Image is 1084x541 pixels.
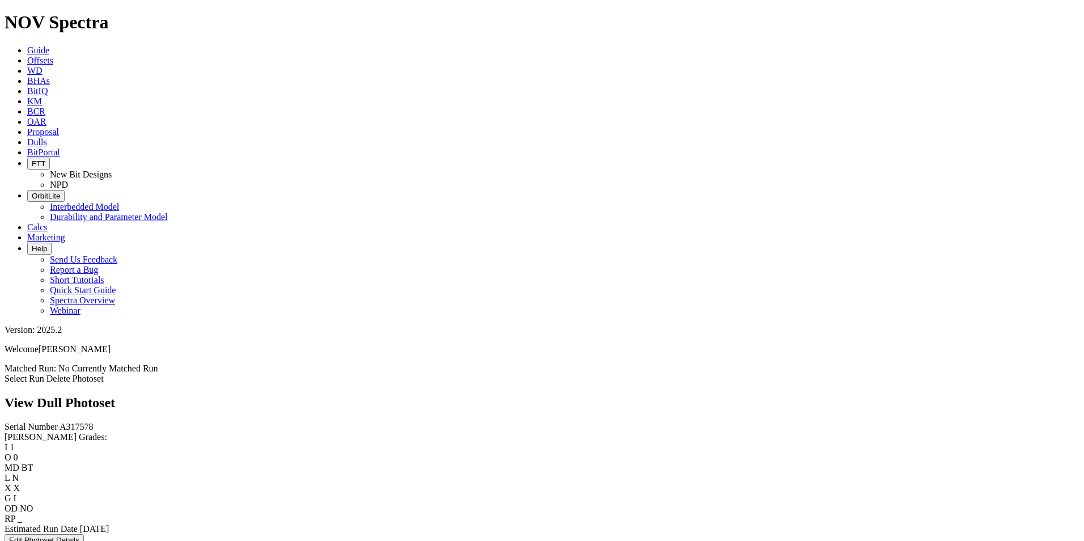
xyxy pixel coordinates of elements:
span: [PERSON_NAME] [39,344,111,354]
a: Dulls [27,137,47,147]
label: I [5,442,7,452]
label: RP [5,514,15,523]
span: _ [18,514,22,523]
a: WD [27,66,43,75]
span: FTT [32,159,45,168]
a: NPD [50,180,68,189]
a: Quick Start Guide [50,285,116,295]
a: BitIQ [27,86,48,96]
a: Short Tutorials [50,275,104,285]
span: X [14,483,20,493]
a: Marketing [27,233,65,242]
a: Interbedded Model [50,202,119,212]
span: No Currently Matched Run [58,364,158,373]
label: Estimated Run Date [5,524,78,534]
label: Serial Number [5,422,58,432]
a: Guide [27,45,49,55]
button: FTT [27,158,50,170]
label: X [5,483,11,493]
h2: View Dull Photoset [5,395,1079,411]
a: Durability and Parameter Model [50,212,168,222]
h1: NOV Spectra [5,12,1079,33]
label: MD [5,463,19,472]
a: New Bit Designs [50,170,112,179]
button: OrbitLite [27,190,65,202]
a: Offsets [27,56,53,65]
span: BT [22,463,33,472]
a: Webinar [50,306,81,315]
span: OrbitLite [32,192,60,200]
div: [PERSON_NAME] Grades: [5,432,1079,442]
a: BCR [27,107,45,116]
a: BitPortal [27,147,60,157]
div: Version: 2025.2 [5,325,1079,335]
button: Help [27,243,52,255]
a: Report a Bug [50,265,98,274]
span: NO [20,504,33,513]
a: Delete Photoset [46,374,104,383]
span: I [14,493,16,503]
span: N [12,473,19,483]
span: Help [32,244,47,253]
label: O [5,453,11,462]
a: BHAs [27,76,50,86]
a: Select Run [5,374,44,383]
label: L [5,473,10,483]
p: Welcome [5,344,1079,354]
a: OAR [27,117,46,126]
label: G [5,493,11,503]
a: Calcs [27,222,48,232]
span: Matched Run: [5,364,56,373]
span: 0 [14,453,18,462]
a: Send Us Feedback [50,255,117,264]
a: Spectra Overview [50,295,115,305]
label: OD [5,504,18,513]
a: Proposal [27,127,59,137]
span: [DATE] [80,524,109,534]
span: 1 [10,442,14,452]
span: A317578 [60,422,94,432]
a: KM [27,96,42,106]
